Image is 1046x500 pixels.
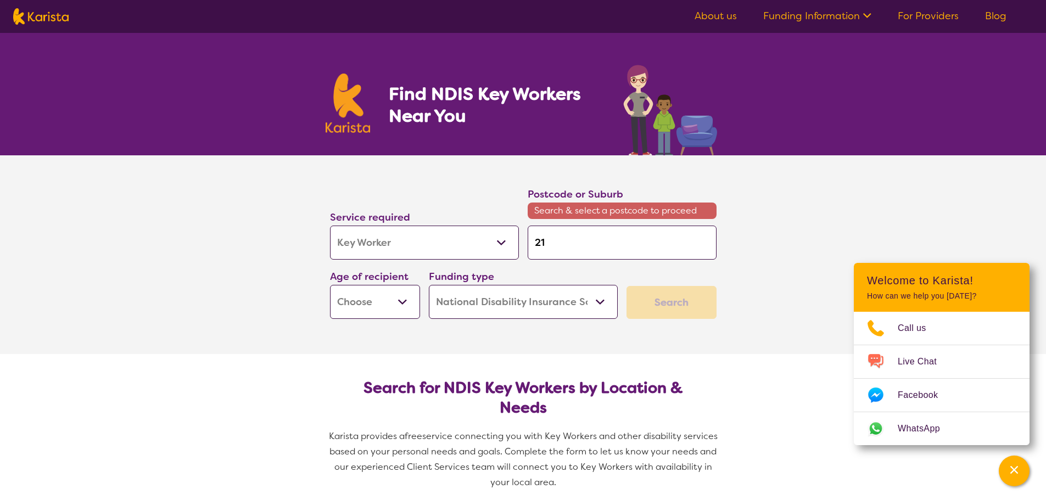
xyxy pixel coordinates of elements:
[329,430,720,488] span: service connecting you with Key Workers and other disability services based on your personal need...
[13,8,69,25] img: Karista logo
[330,270,409,283] label: Age of recipient
[405,430,422,442] span: free
[867,291,1016,301] p: How can we help you [DATE]?
[763,9,871,23] a: Funding Information
[528,203,717,219] span: Search & select a postcode to proceed
[389,83,601,127] h1: Find NDIS Key Workers Near You
[854,312,1030,445] ul: Choose channel
[620,59,721,155] img: key-worker
[898,320,939,336] span: Call us
[898,9,959,23] a: For Providers
[695,9,737,23] a: About us
[528,226,717,260] input: Type
[429,270,494,283] label: Funding type
[329,430,405,442] span: Karista provides a
[339,378,708,418] h2: Search for NDIS Key Workers by Location & Needs
[330,211,410,224] label: Service required
[898,387,951,403] span: Facebook
[867,274,1016,287] h2: Welcome to Karista!
[999,456,1030,486] button: Channel Menu
[898,353,950,370] span: Live Chat
[854,263,1030,445] div: Channel Menu
[326,74,371,133] img: Karista logo
[528,188,623,201] label: Postcode or Suburb
[898,420,953,437] span: WhatsApp
[985,9,1006,23] a: Blog
[854,412,1030,445] a: Web link opens in a new tab.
